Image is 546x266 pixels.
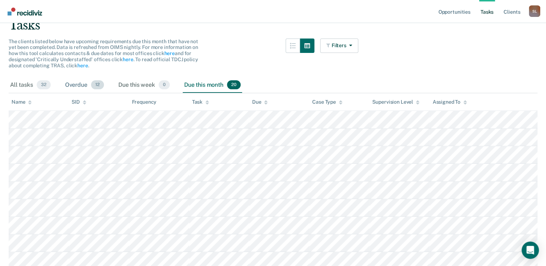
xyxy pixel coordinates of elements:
[91,80,104,90] span: 12
[432,99,467,105] div: Assigned To
[529,5,540,17] div: S L
[252,99,268,105] div: Due
[72,99,86,105] div: SID
[372,99,419,105] div: Supervision Level
[132,99,156,105] div: Frequency
[64,77,105,93] div: Overdue12
[123,57,133,62] a: here
[320,39,358,53] button: Filters
[9,18,537,33] div: Tasks
[164,50,174,56] a: here
[159,80,170,90] span: 0
[227,80,241,90] span: 20
[529,5,540,17] button: Profile dropdown button
[9,39,198,68] span: The clients listed below have upcoming requirements due this month that have not yet been complet...
[37,80,51,90] span: 32
[312,99,342,105] div: Case Type
[522,242,539,259] div: Open Intercom Messenger
[77,63,88,68] a: here
[9,77,52,93] div: All tasks32
[117,77,171,93] div: Due this week0
[192,99,209,105] div: Task
[183,77,242,93] div: Due this month20
[8,8,42,15] img: Recidiviz
[12,99,32,105] div: Name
